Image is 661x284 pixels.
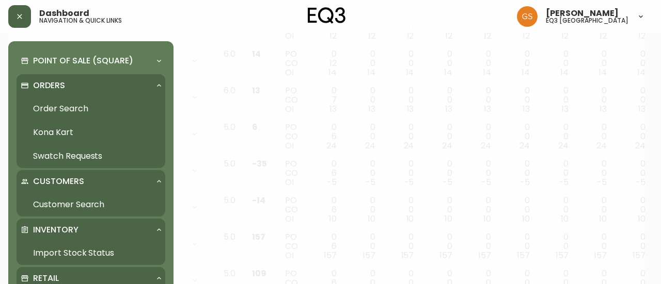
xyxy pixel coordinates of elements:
[39,9,89,18] span: Dashboard
[546,9,619,18] span: [PERSON_NAME]
[17,49,165,72] div: Point of Sale (Square)
[517,6,538,27] img: 6b403d9c54a9a0c30f681d41f5fc2571
[546,18,628,24] h5: eq3 [GEOGRAPHIC_DATA]
[33,176,84,187] p: Customers
[33,224,78,236] p: Inventory
[39,18,122,24] h5: navigation & quick links
[17,144,165,168] a: Swatch Requests
[33,273,59,284] p: Retail
[17,74,165,97] div: Orders
[33,80,65,91] p: Orders
[17,121,165,144] a: Kona Kart
[17,241,165,265] a: Import Stock Status
[33,55,133,66] p: Point of Sale (Square)
[17,97,165,121] a: Order Search
[17,170,165,193] div: Customers
[17,193,165,216] a: Customer Search
[17,219,165,241] div: Inventory
[308,7,346,24] img: logo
